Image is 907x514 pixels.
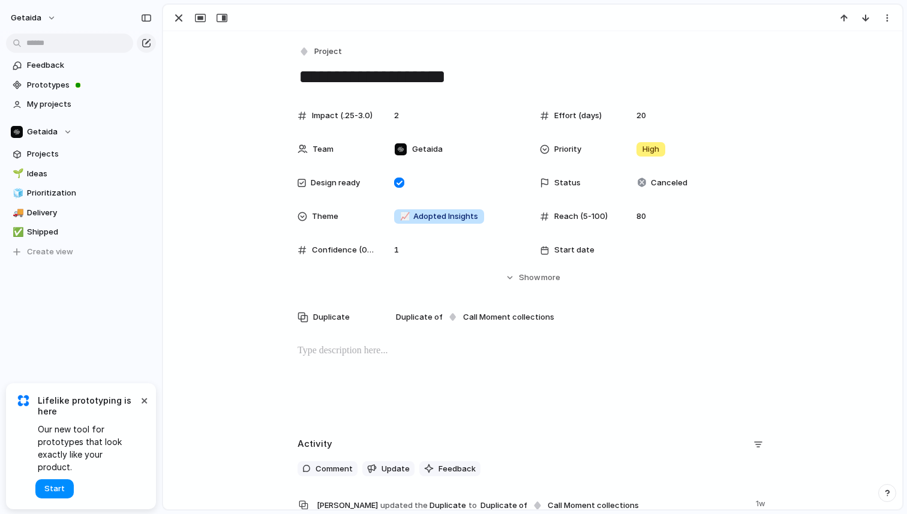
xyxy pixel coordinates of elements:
span: Design ready [311,177,360,189]
span: Confidence (0.3-1) [312,244,374,256]
span: Canceled [651,177,687,189]
button: Feedback [419,461,480,477]
div: ✅ [13,226,21,239]
span: Theme [312,211,338,223]
span: Lifelike prototyping is here [38,395,138,417]
span: updated the [380,500,428,512]
span: Priority [554,143,581,155]
span: Ideas [27,168,152,180]
span: High [642,143,659,155]
span: more [541,272,560,284]
span: My projects [27,98,152,110]
button: Duplicate of Call Moment collections [394,309,556,325]
h2: Activity [298,437,332,451]
a: Projects [6,145,156,163]
span: 20 [632,110,651,122]
button: ✅ [11,226,23,238]
span: Feedback [27,59,152,71]
span: Duplicate [313,311,350,323]
a: ✅Shipped [6,223,156,241]
button: Update [362,461,415,477]
span: Adopted Insights [400,211,478,223]
button: Comment [298,461,358,477]
button: Dismiss [137,393,151,407]
a: Feedback [6,56,156,74]
span: Shipped [27,226,152,238]
button: Duplicate of Call Moment collections [479,498,641,513]
a: Prototypes [6,76,156,94]
span: Delivery [27,207,152,219]
span: Prototypes [27,79,152,91]
a: My projects [6,95,156,113]
span: Status [554,177,581,189]
button: Getaida [6,123,156,141]
span: Feedback [439,463,476,475]
div: 🚚 [13,206,21,220]
div: 🧊 [13,187,21,200]
span: Projects [27,148,152,160]
span: Start [44,483,65,495]
span: Team [313,143,334,155]
span: 80 [632,211,651,223]
span: to [468,500,477,512]
span: 📈 [400,211,410,221]
span: getaida [11,12,41,24]
span: 1 [389,244,404,256]
span: Reach (5-100) [554,211,608,223]
a: 🚚Delivery [6,204,156,222]
span: Effort (days) [554,110,602,122]
button: getaida [5,8,62,28]
span: Project [314,46,342,58]
span: Comment [316,463,353,475]
button: 🌱 [11,168,23,180]
span: Getaida [27,126,58,138]
button: Showmore [298,267,768,288]
span: Prioritization [27,187,152,199]
span: 2 [389,110,404,122]
button: 🧊 [11,187,23,199]
span: Start date [554,244,594,256]
button: Create view [6,243,156,261]
button: 🚚 [11,207,23,219]
span: Create view [27,246,73,258]
a: 🧊Prioritization [6,184,156,202]
span: Our new tool for prototypes that look exactly like your product. [38,423,138,473]
div: 🌱 [13,167,21,181]
span: [PERSON_NAME] [317,500,378,512]
span: 1w [756,495,768,510]
a: 🌱Ideas [6,165,156,183]
button: Project [296,43,346,61]
span: Getaida [412,143,443,155]
span: Show [519,272,540,284]
span: Impact (.25-3.0) [312,110,373,122]
button: Start [35,479,74,498]
span: Update [382,463,410,475]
